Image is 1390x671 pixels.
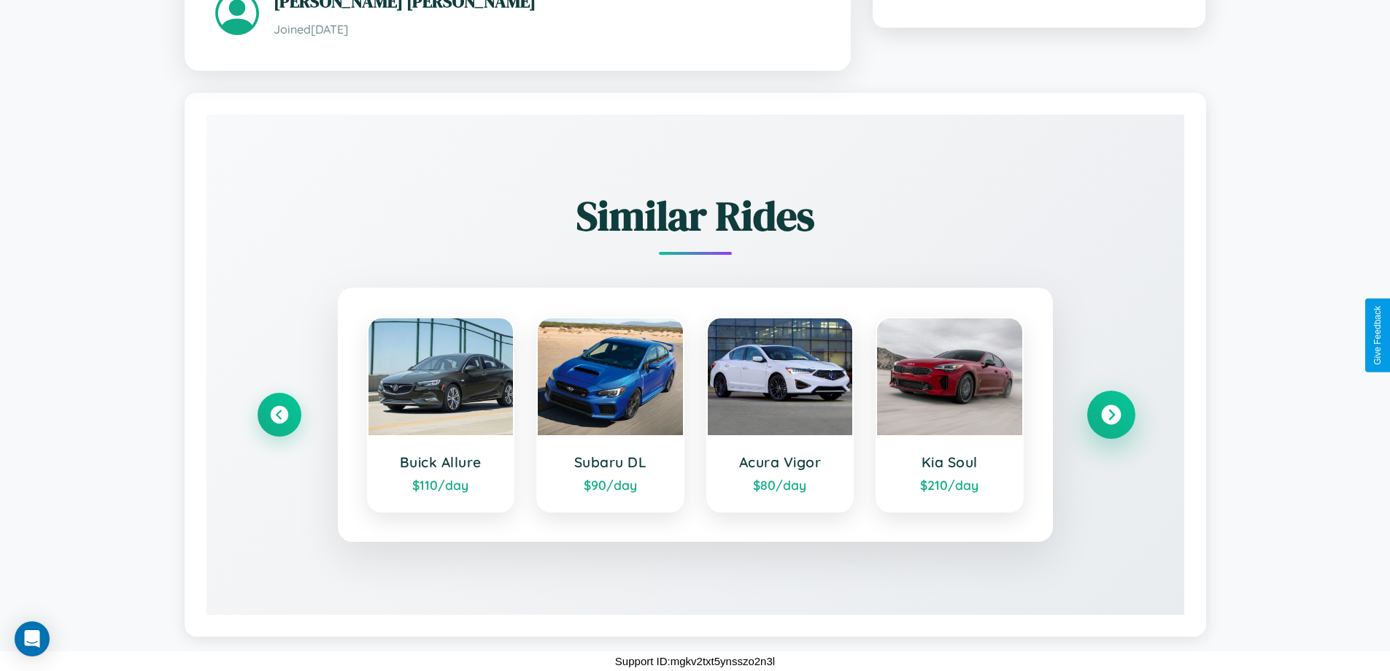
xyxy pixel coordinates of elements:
[367,317,515,513] a: Buick Allure$110/day
[383,453,499,471] h3: Buick Allure
[536,317,684,513] a: Subaru DL$90/day
[552,453,668,471] h3: Subaru DL
[722,453,838,471] h3: Acura Vigor
[383,477,499,493] div: $ 110 /day
[876,317,1024,513] a: Kia Soul$210/day
[892,477,1008,493] div: $ 210 /day
[274,19,820,40] p: Joined [DATE]
[258,188,1133,244] h2: Similar Rides
[552,477,668,493] div: $ 90 /day
[706,317,854,513] a: Acura Vigor$80/day
[892,453,1008,471] h3: Kia Soul
[15,621,50,656] div: Open Intercom Messenger
[1372,306,1383,365] div: Give Feedback
[615,651,775,671] p: Support ID: mgkv2txt5ynsszo2n3l
[722,477,838,493] div: $ 80 /day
